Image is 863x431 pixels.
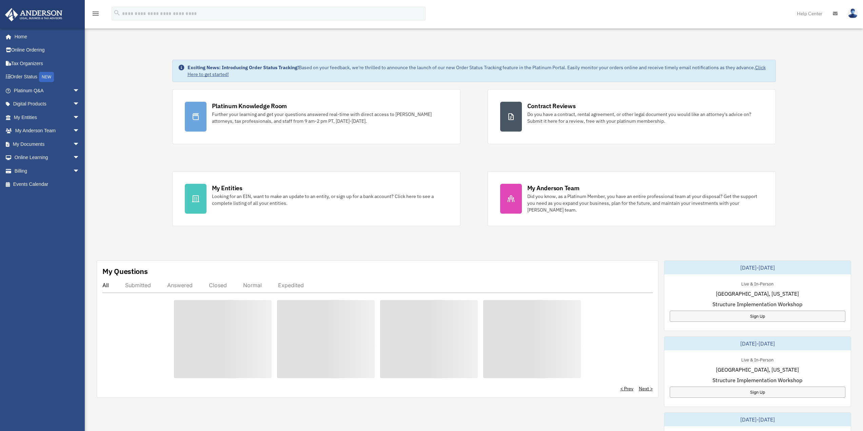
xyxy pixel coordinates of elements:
a: My Anderson Team Did you know, as a Platinum Member, you have an entire professional team at your... [488,171,776,226]
div: Submitted [125,282,151,289]
div: Based on your feedback, we're thrilled to announce the launch of our new Order Status Tracking fe... [188,64,770,78]
a: Home [5,30,86,43]
div: [DATE]-[DATE] [664,337,851,350]
a: < Prev [620,385,633,392]
div: Live & In-Person [736,356,779,363]
i: menu [92,9,100,18]
div: Further your learning and get your questions answered real-time with direct access to [PERSON_NAM... [212,111,448,124]
a: Digital Productsarrow_drop_down [5,97,90,111]
span: arrow_drop_down [73,84,86,98]
a: Contract Reviews Do you have a contract, rental agreement, or other legal document you would like... [488,89,776,144]
a: Sign Up [670,387,845,398]
span: Structure Implementation Workshop [712,300,802,308]
a: Click Here to get started! [188,64,766,77]
div: My Anderson Team [527,184,580,192]
div: Expedited [278,282,304,289]
div: NEW [39,72,54,82]
div: [DATE]-[DATE] [664,261,851,274]
div: All [102,282,109,289]
div: My Entities [212,184,242,192]
span: arrow_drop_down [73,151,86,165]
span: Structure Implementation Workshop [712,376,802,384]
a: My Anderson Teamarrow_drop_down [5,124,90,138]
a: Events Calendar [5,178,90,191]
span: [GEOGRAPHIC_DATA], [US_STATE] [716,290,799,298]
span: arrow_drop_down [73,164,86,178]
img: Anderson Advisors Platinum Portal [3,8,64,21]
a: Next > [639,385,653,392]
div: My Questions [102,266,148,276]
div: Answered [167,282,193,289]
span: arrow_drop_down [73,137,86,151]
a: Platinum Knowledge Room Further your learning and get your questions answered real-time with dire... [172,89,460,144]
a: Sign Up [670,311,845,322]
div: Closed [209,282,227,289]
a: Billingarrow_drop_down [5,164,90,178]
div: Contract Reviews [527,102,576,110]
div: Looking for an EIN, want to make an update to an entity, or sign up for a bank account? Click her... [212,193,448,207]
i: search [113,9,121,17]
a: My Documentsarrow_drop_down [5,137,90,151]
span: arrow_drop_down [73,97,86,111]
a: My Entities Looking for an EIN, want to make an update to an entity, or sign up for a bank accoun... [172,171,460,226]
a: Tax Organizers [5,57,90,70]
a: Platinum Q&Aarrow_drop_down [5,84,90,97]
a: Order StatusNEW [5,70,90,84]
img: User Pic [848,8,858,18]
div: Normal [243,282,262,289]
a: My Entitiesarrow_drop_down [5,111,90,124]
div: Do you have a contract, rental agreement, or other legal document you would like an attorney's ad... [527,111,763,124]
div: Live & In-Person [736,280,779,287]
div: Platinum Knowledge Room [212,102,287,110]
strong: Exciting News: Introducing Order Status Tracking! [188,64,299,71]
a: Online Learningarrow_drop_down [5,151,90,164]
div: [DATE]-[DATE] [664,413,851,426]
a: Online Ordering [5,43,90,57]
span: arrow_drop_down [73,124,86,138]
span: arrow_drop_down [73,111,86,124]
span: [GEOGRAPHIC_DATA], [US_STATE] [716,366,799,374]
a: menu [92,12,100,18]
div: Did you know, as a Platinum Member, you have an entire professional team at your disposal? Get th... [527,193,763,213]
